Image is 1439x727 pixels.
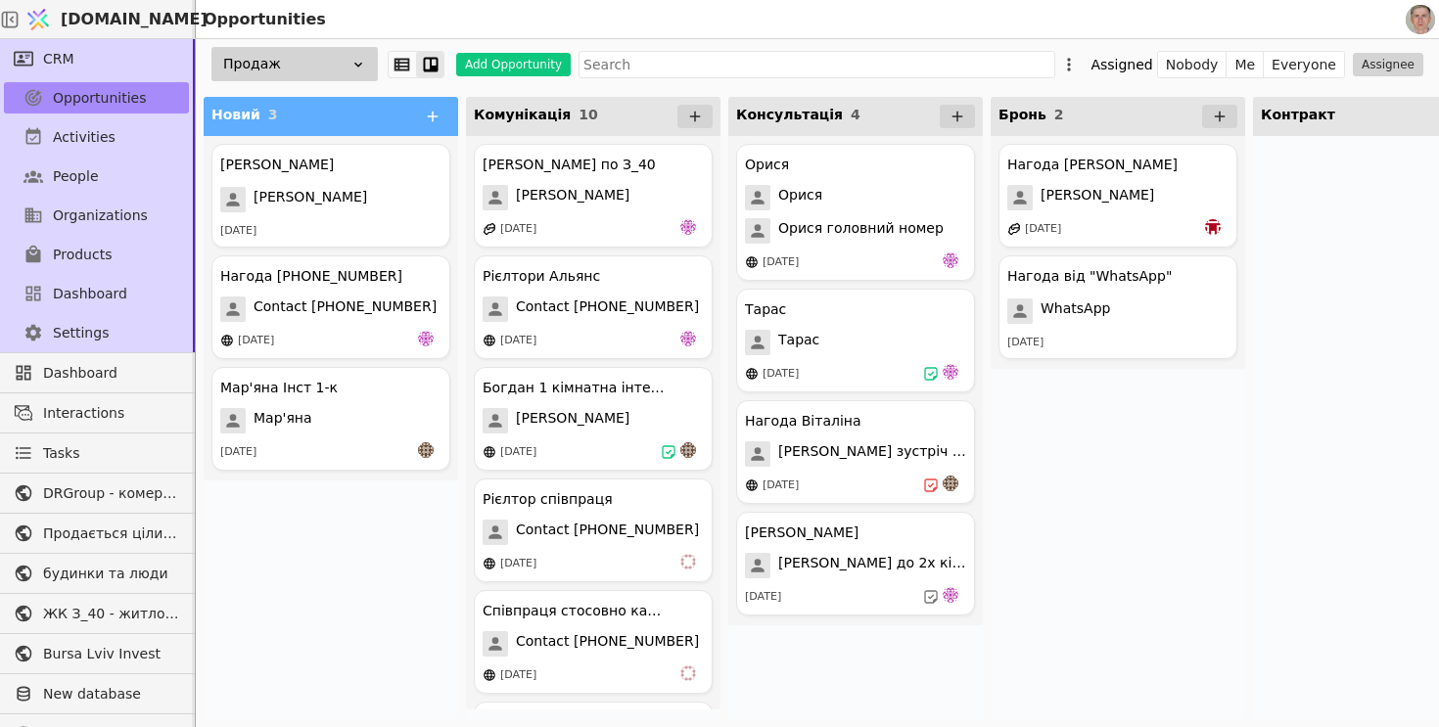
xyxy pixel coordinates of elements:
[745,367,759,381] img: online-store.svg
[61,8,208,31] span: [DOMAIN_NAME]
[483,445,496,459] img: online-store.svg
[745,299,786,320] div: Тарас
[763,254,799,271] div: [DATE]
[474,367,713,471] div: Богдан 1 кімнатна інтерес[PERSON_NAME][DATE]an
[943,476,958,491] img: an
[254,187,367,212] span: [PERSON_NAME]
[778,185,822,210] span: Орися
[1041,185,1154,210] span: [PERSON_NAME]
[238,333,274,349] div: [DATE]
[483,601,669,621] div: Співпраця стосовно канцелярії
[745,411,861,432] div: Нагода Віталіна
[23,1,53,38] img: Logo
[220,378,338,398] div: Мар'яна Інст 1-к
[736,400,975,504] div: Нагода Віталіна[PERSON_NAME] зустріч 13.08[DATE]an
[220,155,334,175] div: [PERSON_NAME]
[456,53,571,76] button: Add Opportunity
[483,668,496,682] img: online-store.svg
[579,51,1055,78] input: Search
[211,255,450,359] div: Нагода [PHONE_NUMBER]Contact [PHONE_NUMBER][DATE]de
[474,144,713,248] div: [PERSON_NAME] по З_40[PERSON_NAME][DATE]de
[943,364,958,380] img: de
[220,334,234,347] img: online-store.svg
[736,289,975,392] div: ТарасТарас[DATE]de
[483,378,669,398] div: Богдан 1 кімнатна інтерес
[20,1,196,38] a: [DOMAIN_NAME]
[4,638,189,669] a: Bursa Lviv Invest
[745,523,859,543] div: [PERSON_NAME]
[4,317,189,348] a: Settings
[1227,51,1264,78] button: Me
[1007,155,1178,175] div: Нагода [PERSON_NAME]
[220,223,256,240] div: [DATE]
[763,477,799,494] div: [DATE]
[1205,219,1221,235] img: bo
[483,266,600,287] div: Рієлтори Альянс
[1406,5,1435,34] img: 1560949290925-CROPPED-IMG_0201-2-.jpg
[220,444,256,461] div: [DATE]
[211,107,260,122] span: Новий
[268,107,278,122] span: 3
[778,441,966,467] span: [PERSON_NAME] зустріч 13.08
[4,239,189,270] a: Products
[43,443,80,464] span: Tasks
[579,107,597,122] span: 10
[516,520,699,545] span: Contact [PHONE_NUMBER]
[43,644,179,664] span: Bursa Lviv Invest
[43,523,179,544] span: Продається цілий будинок [PERSON_NAME] нерухомість
[736,144,975,281] div: ОрисяОрисяОрися головний номер[DATE]de
[680,665,696,681] img: vi
[211,367,450,471] div: Мар'яна Інст 1-кМар'яна[DATE]an
[745,255,759,269] img: online-store.svg
[196,8,326,31] h2: Opportunities
[53,284,127,304] span: Dashboard
[43,564,179,584] span: будинки та люди
[1054,107,1064,122] span: 2
[474,255,713,359] div: Рієлтори АльянсContact [PHONE_NUMBER][DATE]de
[4,82,189,114] a: Opportunities
[53,323,109,343] span: Settings
[483,155,656,175] div: [PERSON_NAME] по З_40
[483,489,613,510] div: Рієлтор співпраця
[4,278,189,309] a: Dashboard
[53,127,116,148] span: Activities
[4,678,189,709] a: New database
[483,334,496,347] img: online-store.svg
[516,296,699,322] span: Contact [PHONE_NUMBER]
[4,200,189,231] a: Organizations
[778,330,819,355] span: Тарас
[53,166,99,187] span: People
[53,205,148,226] span: Organizations
[763,366,799,383] div: [DATE]
[1007,222,1021,236] img: affiliate-program.svg
[500,667,536,684] div: [DATE]
[4,437,189,469] a: Tasks
[516,185,629,210] span: [PERSON_NAME]
[851,107,860,122] span: 4
[943,252,958,268] img: de
[4,598,189,629] a: ЖК З_40 - житлова та комерційна нерухомість класу Преміум
[998,255,1237,359] div: Нагода від "WhatsApp"WhatsApp[DATE]
[1261,107,1335,122] span: Контракт
[4,397,189,429] a: Interactions
[943,587,958,603] img: de
[4,160,189,192] a: People
[998,107,1046,122] span: Бронь
[736,107,843,122] span: Консультація
[43,604,179,624] span: ЖК З_40 - житлова та комерційна нерухомість класу Преміум
[4,477,189,509] a: DRGroup - комерційна нерухоомість
[1353,53,1423,76] button: Assignee
[53,88,147,109] span: Opportunities
[474,478,713,582] div: Рієлтор співпрацяContact [PHONE_NUMBER][DATE]vi
[254,296,437,322] span: Contact [PHONE_NUMBER]
[418,442,434,458] img: an
[1158,51,1228,78] button: Nobody
[254,408,312,433] span: Мар'яна
[4,121,189,153] a: Activities
[516,408,629,433] span: [PERSON_NAME]
[220,266,402,287] div: Нагода [PHONE_NUMBER]
[1007,335,1044,351] div: [DATE]
[474,107,571,122] span: Комунікація
[998,144,1237,248] div: Нагода [PERSON_NAME][PERSON_NAME][DATE]bo
[43,483,179,504] span: DRGroup - комерційна нерухоомість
